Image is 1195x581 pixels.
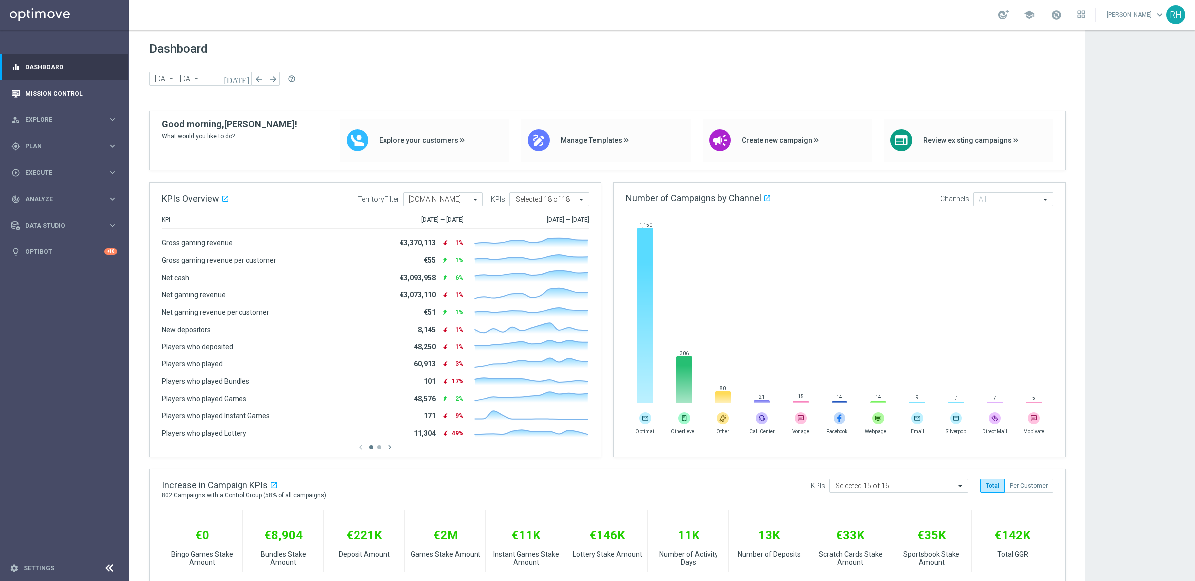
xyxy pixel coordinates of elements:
i: keyboard_arrow_right [108,141,117,151]
i: lightbulb [11,247,20,256]
button: track_changes Analyze keyboard_arrow_right [11,195,118,203]
div: RH [1166,5,1185,24]
div: Optibot [11,238,117,265]
div: Execute [11,168,108,177]
i: keyboard_arrow_right [108,115,117,124]
button: Mission Control [11,90,118,98]
span: Plan [25,143,108,149]
a: Optibot [25,238,104,265]
button: Data Studio keyboard_arrow_right [11,222,118,230]
button: lightbulb Optibot +10 [11,248,118,256]
i: person_search [11,116,20,124]
i: gps_fixed [11,142,20,151]
span: keyboard_arrow_down [1154,9,1165,20]
span: Analyze [25,196,108,202]
a: Dashboard [25,54,117,80]
a: Settings [24,565,54,571]
div: Plan [11,142,108,151]
div: Dashboard [11,54,117,80]
i: track_changes [11,195,20,204]
i: settings [10,564,19,573]
i: keyboard_arrow_right [108,168,117,177]
div: Explore [11,116,108,124]
i: equalizer [11,63,20,72]
a: Mission Control [25,80,117,107]
div: Data Studio [11,221,108,230]
i: keyboard_arrow_right [108,194,117,204]
div: +10 [104,248,117,255]
button: person_search Explore keyboard_arrow_right [11,116,118,124]
button: gps_fixed Plan keyboard_arrow_right [11,142,118,150]
button: play_circle_outline Execute keyboard_arrow_right [11,169,118,177]
span: school [1024,9,1035,20]
i: keyboard_arrow_right [108,221,117,230]
span: Data Studio [25,223,108,229]
span: Execute [25,170,108,176]
button: equalizer Dashboard [11,63,118,71]
span: Explore [25,117,108,123]
div: Mission Control [11,80,117,107]
i: play_circle_outline [11,168,20,177]
a: [PERSON_NAME]keyboard_arrow_down [1106,7,1166,22]
div: Analyze [11,195,108,204]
